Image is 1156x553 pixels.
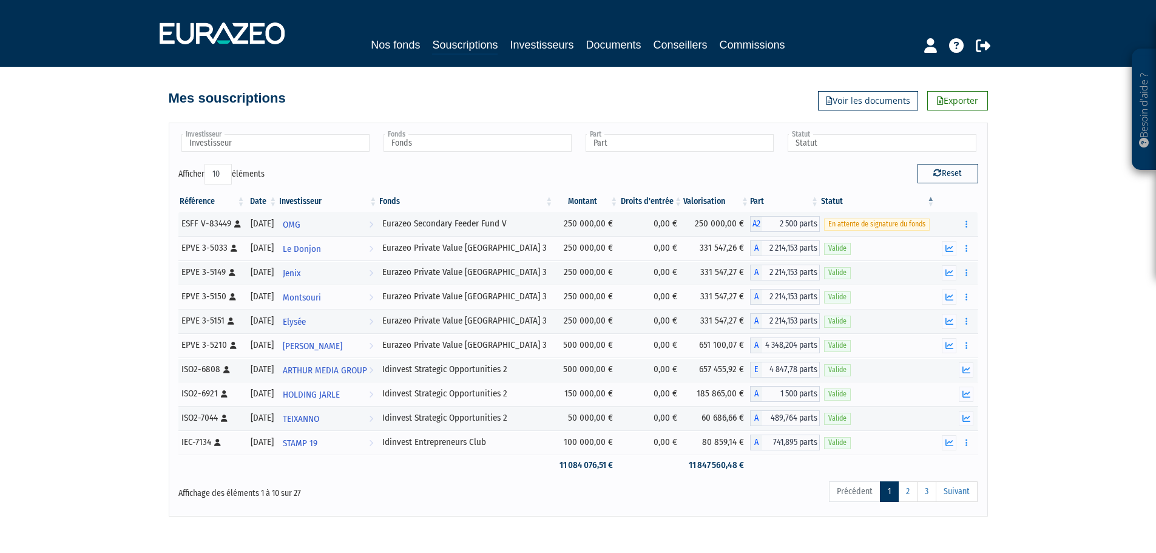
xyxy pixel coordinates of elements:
[228,317,234,325] i: [Français] Personne physique
[283,335,342,358] span: [PERSON_NAME]
[278,260,378,285] a: Jenix
[683,382,750,406] td: 185 865,00 €
[824,364,851,376] span: Valide
[554,382,619,406] td: 150 000,00 €
[762,435,820,450] span: 741,895 parts
[283,214,300,236] span: OMG
[762,216,820,232] span: 2 500 parts
[278,309,378,333] a: Elysée
[824,291,851,303] span: Valide
[231,245,237,252] i: [Français] Personne physique
[223,366,230,373] i: [Français] Personne physique
[160,22,285,44] img: 1732889491-logotype_eurazeo_blanc_rvb.png
[750,240,820,256] div: A - Eurazeo Private Value Europe 3
[683,191,750,212] th: Valorisation: activer pour trier la colonne par ordre croissant
[683,358,750,382] td: 657 455,92 €
[250,339,274,351] div: [DATE]
[283,311,306,333] span: Elysée
[278,358,378,382] a: ARTHUR MEDIA GROUP
[382,436,550,449] div: Idinvest Entrepreneurs Club
[382,290,550,303] div: Eurazeo Private Value [GEOGRAPHIC_DATA] 3
[278,212,378,236] a: OMG
[619,309,683,333] td: 0,00 €
[250,412,274,424] div: [DATE]
[382,242,550,254] div: Eurazeo Private Value [GEOGRAPHIC_DATA] 3
[178,480,501,500] div: Affichage des éléments 1 à 10 sur 27
[554,260,619,285] td: 250 000,00 €
[250,242,274,254] div: [DATE]
[683,406,750,430] td: 60 686,66 €
[371,36,420,53] a: Nos fonds
[762,338,820,353] span: 4 348,204 parts
[683,333,750,358] td: 651 100,07 €
[762,313,820,329] span: 2 214,153 parts
[619,430,683,455] td: 0,00 €
[750,435,820,450] div: A - Idinvest Entrepreneurs Club
[750,435,762,450] span: A
[750,313,762,329] span: A
[432,36,498,55] a: Souscriptions
[683,430,750,455] td: 80 859,14 €
[369,287,373,309] i: Voir l'investisseur
[204,164,232,185] select: Afficheréléments
[762,386,820,402] span: 1 500 parts
[382,387,550,400] div: Idinvest Strategic Opportunities 2
[229,293,236,300] i: [Français] Personne physique
[278,430,378,455] a: STAMP 19
[619,191,683,212] th: Droits d'entrée: activer pour trier la colonne par ordre croissant
[181,412,242,424] div: ISO2-7044
[619,212,683,236] td: 0,00 €
[178,164,265,185] label: Afficher éléments
[369,311,373,333] i: Voir l'investisseur
[619,358,683,382] td: 0,00 €
[762,362,820,378] span: 4 847,78 parts
[378,191,554,212] th: Fonds: activer pour trier la colonne par ordre croissant
[382,412,550,424] div: Idinvest Strategic Opportunities 2
[181,363,242,376] div: ISO2-6808
[221,390,228,398] i: [Français] Personne physique
[619,285,683,309] td: 0,00 €
[278,406,378,430] a: TEIXANNO
[283,262,301,285] span: Jenix
[250,363,274,376] div: [DATE]
[750,313,820,329] div: A - Eurazeo Private Value Europe 3
[221,415,228,422] i: [Français] Personne physique
[750,265,820,280] div: A - Eurazeo Private Value Europe 3
[762,265,820,280] span: 2 214,153 parts
[181,314,242,327] div: EPVE 3-5151
[278,236,378,260] a: Le Donjon
[181,339,242,351] div: EPVE 3-5210
[554,285,619,309] td: 250 000,00 €
[619,382,683,406] td: 0,00 €
[654,36,708,53] a: Conseillers
[250,217,274,230] div: [DATE]
[619,333,683,358] td: 0,00 €
[554,406,619,430] td: 50 000,00 €
[750,289,762,305] span: A
[382,266,550,279] div: Eurazeo Private Value [GEOGRAPHIC_DATA] 3
[824,243,851,254] span: Valide
[918,164,978,183] button: Reset
[750,362,762,378] span: E
[250,290,274,303] div: [DATE]
[178,191,246,212] th: Référence : activer pour trier la colonne par ordre croissant
[750,265,762,280] span: A
[278,285,378,309] a: Montsouri
[554,191,619,212] th: Montant: activer pour trier la colonne par ordre croissant
[927,91,988,110] a: Exporter
[234,220,241,228] i: [Français] Personne physique
[181,290,242,303] div: EPVE 3-5150
[586,36,641,53] a: Documents
[750,338,762,353] span: A
[824,267,851,279] span: Valide
[181,266,242,279] div: EPVE 3-5149
[936,481,978,502] a: Suivant
[824,388,851,400] span: Valide
[181,217,242,230] div: ESFF V-83449
[824,219,930,230] span: En attente de signature du fonds
[554,236,619,260] td: 250 000,00 €
[510,36,573,53] a: Investisseurs
[369,408,373,430] i: Voir l'investisseur
[369,432,373,455] i: Voir l'investisseur
[169,91,286,106] h4: Mes souscriptions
